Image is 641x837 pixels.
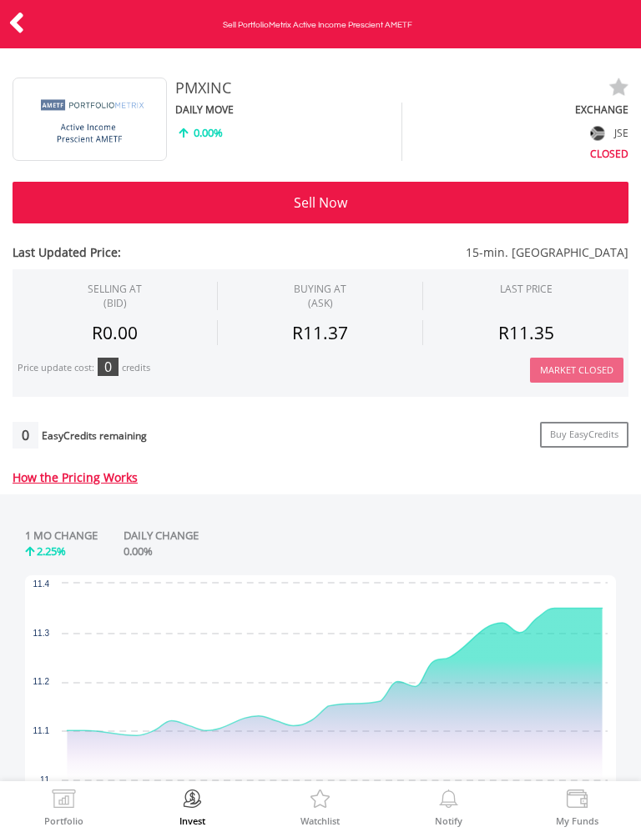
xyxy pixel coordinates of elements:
img: flag [591,126,605,140]
a: Buy EasyCredits [540,422,628,448]
div: EasyCredits remaining [42,430,147,444]
text: 11.1 [33,726,50,735]
span: (BID) [88,296,142,310]
span: 15-min. [GEOGRAPHIC_DATA] [270,244,629,261]
img: View Notifications [436,789,462,813]
img: Invest Now [179,789,205,813]
div: LAST PRICE [500,282,553,296]
label: Notify [435,816,462,825]
div: SELLING AT [88,282,142,310]
a: Portfolio [44,789,83,825]
label: My Funds [556,816,598,825]
div: CLOSED [402,144,628,161]
a: My Funds [556,789,598,825]
div: DAILY MOVE [175,103,402,117]
button: Sell Now [13,182,628,223]
img: View Funds [564,789,590,813]
div: EXCHANGE [402,103,628,117]
span: R0.00 [92,321,138,344]
div: Chart. Highcharts interactive chart. [25,575,616,825]
span: R11.35 [498,321,554,344]
div: PMXINC [175,78,516,99]
div: 1 MO CHANGE [25,528,98,544]
label: Invest [179,816,205,825]
span: JSE [614,126,628,140]
span: BUYING AT [294,282,346,310]
div: DAILY CHANGE [124,528,247,544]
span: 2.25% [37,544,66,559]
span: (ASK) [294,296,346,310]
img: EQU.ZA.PMXINC.png [27,78,152,161]
label: Watchlist [300,816,340,825]
a: Watchlist [300,789,340,825]
div: credits [122,362,150,374]
text: 11.3 [33,629,50,638]
label: Portfolio [44,816,83,825]
a: How the Pricing Works [13,469,138,485]
div: Price update cost: [18,362,94,374]
text: 11 [40,775,50,784]
img: Watchlist [307,789,333,813]
text: 11.4 [33,579,50,589]
div: 0 [98,358,119,376]
span: Last Updated Price: [13,244,270,261]
svg: Interactive chart [25,575,616,825]
text: 11.2 [33,677,50,686]
a: Invest [179,789,205,825]
a: Notify [435,789,462,825]
img: watchlist [608,78,628,98]
button: Market Closed [530,358,623,383]
div: 0 [13,422,38,449]
span: R11.37 [292,321,348,344]
span: 0.00% [194,125,223,140]
img: View Portfolio [51,789,77,813]
span: 0.00% [124,544,153,559]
